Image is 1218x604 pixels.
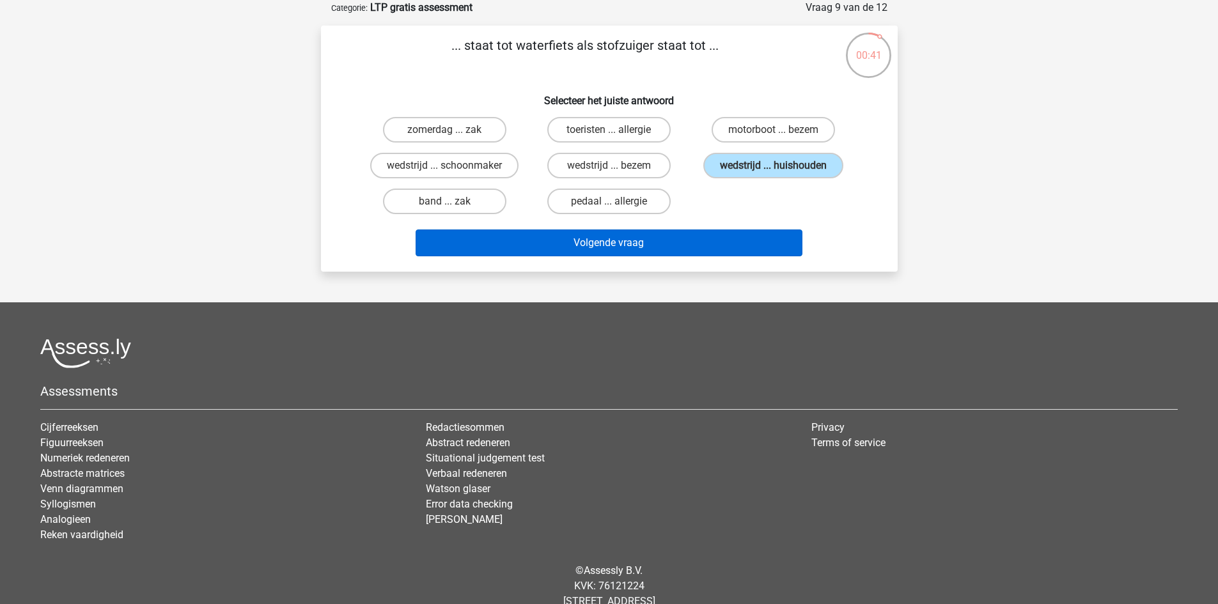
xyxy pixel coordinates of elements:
a: Privacy [811,421,845,433]
label: band ... zak [383,189,506,214]
a: Verbaal redeneren [426,467,507,479]
button: Volgende vraag [416,229,802,256]
a: Assessly B.V. [584,564,643,577]
a: Figuurreeksen [40,437,104,449]
a: Numeriek redeneren [40,452,130,464]
a: Situational judgement test [426,452,545,464]
a: Cijferreeksen [40,421,98,433]
a: [PERSON_NAME] [426,513,503,525]
label: zomerdag ... zak [383,117,506,143]
a: Analogieen [40,513,91,525]
a: Watson glaser [426,483,490,495]
a: Reken vaardigheid [40,529,123,541]
a: Redactiesommen [426,421,504,433]
h5: Assessments [40,383,1178,399]
h6: Selecteer het juiste antwoord [341,84,877,107]
strong: LTP gratis assessment [370,1,472,13]
div: 00:41 [845,31,893,63]
small: Categorie: [331,3,368,13]
img: Assessly logo [40,338,131,368]
a: Syllogismen [40,498,96,510]
a: Abstracte matrices [40,467,125,479]
label: pedaal ... allergie [547,189,671,214]
label: wedstrijd ... schoonmaker [370,153,519,178]
a: Terms of service [811,437,886,449]
label: wedstrijd ... huishouden [703,153,843,178]
a: Venn diagrammen [40,483,123,495]
a: Error data checking [426,498,513,510]
label: toeristen ... allergie [547,117,671,143]
label: motorboot ... bezem [712,117,835,143]
p: ... staat tot waterfiets als stofzuiger staat tot ... [341,36,829,74]
a: Abstract redeneren [426,437,510,449]
label: wedstrijd ... bezem [547,153,671,178]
